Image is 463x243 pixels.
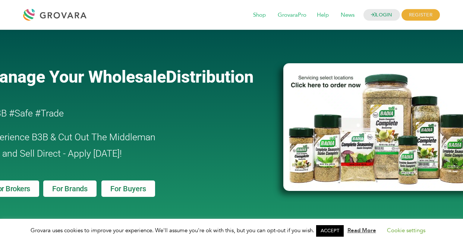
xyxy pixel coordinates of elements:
[101,180,155,197] a: For Buyers
[52,185,88,192] span: For Brands
[31,227,433,234] span: Grovara uses cookies to improve your experience. We'll assume you're ok with this, but you can op...
[312,11,334,19] a: Help
[363,9,400,21] a: LOGIN
[401,9,440,21] span: REGISTER
[273,11,312,19] a: GrovaraPro
[336,8,360,22] span: News
[166,67,253,87] span: Distribution
[387,227,425,234] a: Cookie settings
[273,8,312,22] span: GrovaraPro
[248,8,271,22] span: Shop
[312,8,334,22] span: Help
[347,227,376,234] a: Read More
[248,11,271,19] a: Shop
[336,11,360,19] a: News
[316,225,344,237] a: ACCEPT
[43,180,97,197] a: For Brands
[110,185,146,192] span: For Buyers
